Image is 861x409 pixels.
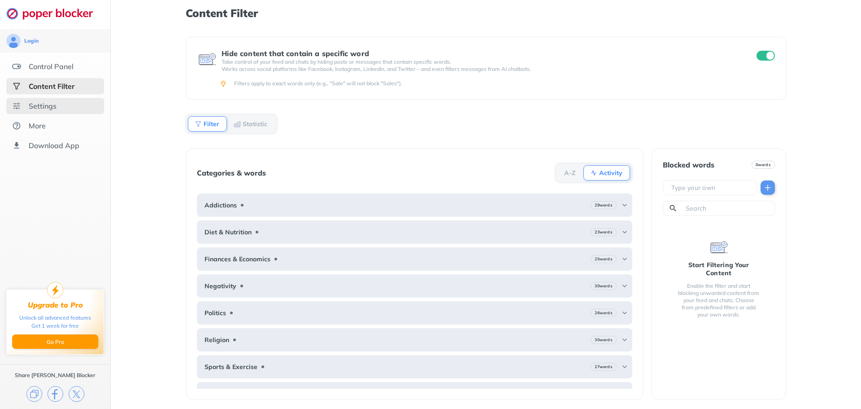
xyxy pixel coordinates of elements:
div: Download App [29,141,79,150]
img: x.svg [69,386,84,402]
div: Control Panel [29,62,74,71]
div: Hide content that contain a specific word [222,49,740,57]
img: facebook.svg [48,386,63,402]
img: about.svg [12,121,21,130]
b: 27 words [595,364,612,370]
img: Activity [590,169,597,176]
b: Finances & Economics [204,255,270,263]
b: Negativity [204,282,236,290]
img: social-selected.svg [12,82,21,91]
p: Works across social platforms like Facebook, Instagram, LinkedIn, and Twitter – and even filters ... [222,66,740,73]
b: Politics [204,309,226,317]
div: Upgrade to Pro [28,301,83,309]
b: 29 words [595,202,612,208]
input: Search [685,204,771,213]
div: Login [24,37,39,44]
img: avatar.svg [6,34,21,48]
b: A-Z [564,170,576,176]
img: Filter [195,120,202,128]
img: logo-webpage.svg [6,7,103,20]
b: Religion [204,336,229,343]
img: copy.svg [26,386,42,402]
b: 26 words [595,310,612,316]
b: 23 words [595,229,612,235]
img: upgrade-to-pro.svg [47,282,63,298]
b: Addictions [204,202,237,209]
div: Blocked words [663,161,714,169]
b: 30 words [595,283,612,289]
b: 30 words [595,337,612,343]
div: Unlock all advanced features [19,314,91,322]
input: Type your own [670,183,753,192]
b: Diet & Nutrition [204,229,252,236]
b: Filter [204,121,219,127]
div: Start Filtering Your Content [677,261,761,277]
div: Filters apply to exact words only (e.g., "Sale" will not block "Sales"). [234,80,773,87]
b: Activity [599,170,622,176]
button: Go Pro [12,334,98,349]
img: features.svg [12,62,21,71]
img: Statistic [234,120,241,128]
div: Get 1 week for free [31,322,79,330]
div: Content Filter [29,82,74,91]
img: settings.svg [12,101,21,110]
b: Sports & Exercise [204,363,257,370]
p: Take control of your feed and chats by hiding posts or messages that contain specific words. [222,58,740,66]
h1: Content Filter [186,7,786,19]
div: Share [PERSON_NAME] Blocker [15,372,96,379]
b: 0 words [756,162,771,168]
b: 25 words [595,256,612,262]
div: Categories & words [197,169,266,177]
div: Settings [29,101,57,110]
b: Statistic [243,121,267,127]
div: Enable the filter and start blocking unwanted content from your feed and chats. Choose from prede... [677,282,761,318]
div: More [29,121,46,130]
img: download-app.svg [12,141,21,150]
